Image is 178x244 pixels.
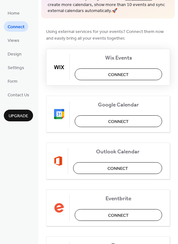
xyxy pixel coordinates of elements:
[73,148,162,155] span: Outlook Calendar
[4,35,23,45] a: Views
[8,51,22,58] span: Design
[75,115,162,127] button: Connect
[4,76,21,86] a: Form
[73,162,162,174] button: Connect
[54,62,64,72] img: wix
[4,8,24,18] a: Home
[75,209,162,221] button: Connect
[75,55,162,61] span: Wix Events
[46,28,170,42] span: Using external services for your events? Connect them now and easily bring all your events together.
[4,21,28,32] a: Connect
[54,109,64,119] img: google
[8,92,29,99] span: Contact Us
[54,156,63,166] img: outlook
[108,212,129,219] span: Connect
[8,78,17,85] span: Form
[4,62,28,73] a: Settings
[9,113,28,119] span: Upgrade
[8,37,19,44] span: Views
[4,89,33,100] a: Contact Us
[107,165,128,172] span: Connect
[8,10,20,17] span: Home
[75,101,162,108] span: Google Calendar
[54,203,64,213] img: eventbrite
[8,65,24,71] span: Settings
[8,24,24,30] span: Connect
[4,110,33,121] button: Upgrade
[108,118,129,125] span: Connect
[75,195,162,202] span: Eventbrite
[108,71,129,78] span: Connect
[75,68,162,80] button: Connect
[4,48,25,59] a: Design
